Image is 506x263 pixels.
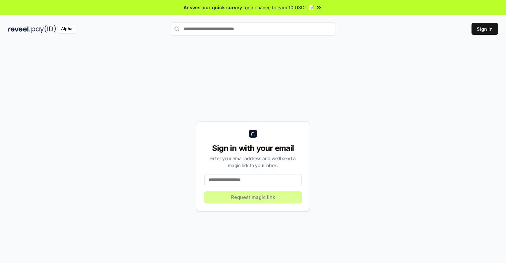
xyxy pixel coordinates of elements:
[8,25,30,33] img: reveel_dark
[204,143,302,154] div: Sign in with your email
[472,23,498,35] button: Sign In
[204,155,302,169] div: Enter your email address and we’ll send a magic link to your inbox.
[184,4,242,11] span: Answer our quick survey
[32,25,56,33] img: pay_id
[249,130,257,138] img: logo_small
[57,25,76,33] div: Alpha
[243,4,314,11] span: for a chance to earn 10 USDT 📝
